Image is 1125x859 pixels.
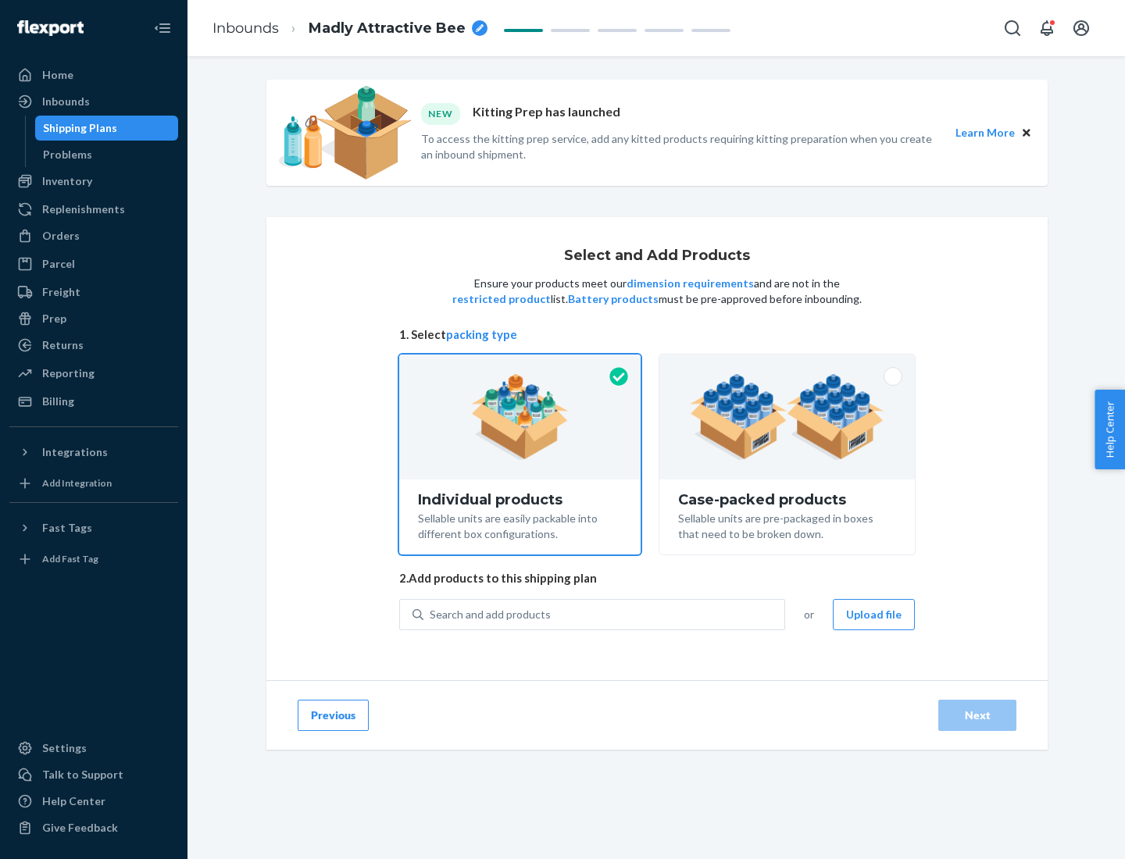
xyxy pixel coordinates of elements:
div: Next [952,708,1003,723]
div: Give Feedback [42,820,118,836]
div: Add Integration [42,476,112,490]
button: Give Feedback [9,815,178,840]
button: Next [938,700,1016,731]
button: Open Search Box [997,12,1028,44]
button: Fast Tags [9,515,178,540]
div: Freight [42,284,80,300]
div: Add Fast Tag [42,552,98,565]
a: Prep [9,306,178,331]
button: Upload file [833,599,915,630]
div: Prep [42,311,66,326]
button: restricted product [452,291,551,307]
a: Talk to Support [9,762,178,787]
div: Replenishments [42,201,125,217]
button: packing type [446,326,517,343]
a: Orders [9,223,178,248]
a: Billing [9,389,178,414]
p: To access the kitting prep service, add any kitted products requiring kitting preparation when yo... [421,131,941,162]
img: individual-pack.facf35554cb0f1810c75b2bd6df2d64e.png [471,374,569,460]
a: Home [9,62,178,87]
div: NEW [421,103,460,124]
div: Search and add products [430,607,551,622]
p: Kitting Prep has launched [473,103,620,124]
p: Ensure your products meet our and are not in the list. must be pre-approved before inbounding. [451,276,863,307]
button: Previous [298,700,369,731]
div: Sellable units are easily packable into different box configurations. [418,508,622,542]
span: 2. Add products to this shipping plan [399,570,915,586]
a: Settings [9,736,178,761]
button: Open account menu [1066,12,1097,44]
a: Inbounds [9,89,178,114]
a: Replenishments [9,197,178,222]
div: Talk to Support [42,767,123,782]
button: Close Navigation [147,12,178,44]
div: Problems [43,147,92,162]
button: Battery products [568,291,659,307]
div: Settings [42,740,87,756]
a: Help Center [9,789,178,814]
div: Returns [42,337,84,353]
div: Orders [42,228,80,244]
a: Reporting [9,361,178,386]
ol: breadcrumbs [200,5,500,52]
a: Freight [9,280,178,305]
span: 1. Select [399,326,915,343]
img: Flexport logo [17,20,84,36]
button: Integrations [9,440,178,465]
div: Parcel [42,256,75,272]
button: Open notifications [1031,12,1062,44]
div: Integrations [42,444,108,460]
div: Inbounds [42,94,90,109]
button: dimension requirements [627,276,754,291]
div: Case-packed products [678,492,896,508]
span: or [804,607,814,622]
a: Add Integration [9,471,178,496]
a: Inventory [9,169,178,194]
a: Shipping Plans [35,116,179,141]
h1: Select and Add Products [564,248,750,264]
div: Home [42,67,73,83]
img: case-pack.59cecea509d18c883b923b81aeac6d0b.png [690,374,884,460]
div: Reporting [42,365,95,381]
a: Problems [35,142,179,167]
span: Madly Attractive Bee [309,19,466,39]
a: Returns [9,333,178,358]
a: Inbounds [212,20,279,37]
div: Inventory [42,173,92,189]
div: Sellable units are pre-packaged in boxes that need to be broken down. [678,508,896,542]
div: Help Center [42,793,105,809]
div: Individual products [418,492,622,508]
a: Parcel [9,251,178,276]
div: Fast Tags [42,520,92,536]
a: Add Fast Tag [9,547,178,572]
div: Billing [42,394,74,409]
div: Shipping Plans [43,120,117,136]
button: Learn More [955,124,1015,141]
button: Help Center [1095,390,1125,469]
button: Close [1018,124,1035,141]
